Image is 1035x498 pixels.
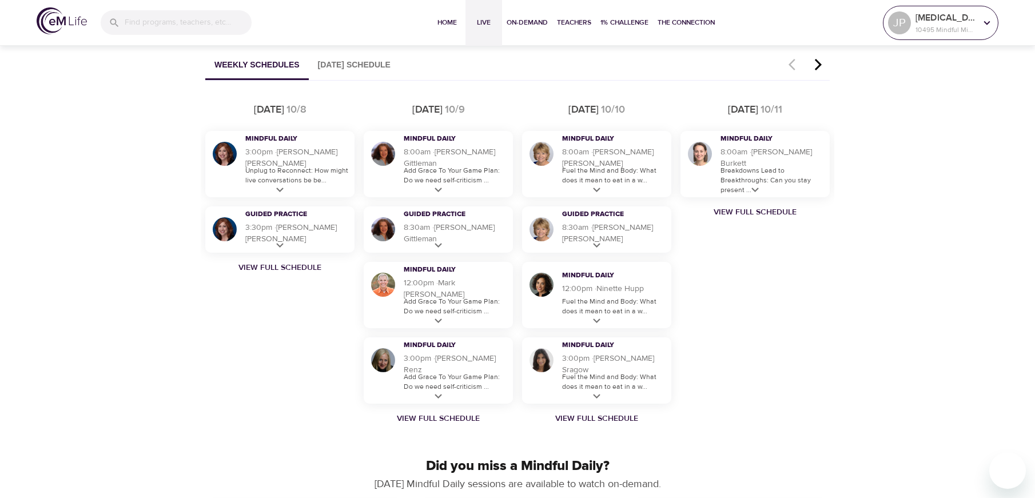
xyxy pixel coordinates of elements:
h5: 8:30am · [PERSON_NAME] [PERSON_NAME] [562,222,666,245]
img: Mark Pirtle [369,271,397,298]
div: 10/11 [761,102,782,117]
p: Did you miss a Mindful Daily? [205,456,830,476]
h5: 8:00am · [PERSON_NAME] [PERSON_NAME] [562,146,666,169]
img: Elaine Smookler [211,216,238,243]
p: Fuel the Mind and Body: What does it mean to eat in a w... [562,372,666,392]
div: [DATE] [728,102,758,117]
h3: Mindful Daily [562,271,651,281]
span: The Connection [658,17,715,29]
h3: Mindful Daily [562,134,651,144]
p: Add Grace To Your Game Plan: Do we need self-criticism ... [404,297,507,316]
img: Diane Renz [369,346,397,374]
p: Fuel the Mind and Body: What does it mean to eat in a w... [562,166,666,185]
h5: 3:00pm · [PERSON_NAME] [PERSON_NAME] [245,146,349,169]
div: 10/10 [601,102,625,117]
h3: Mindful Daily [404,265,492,275]
h3: Guided Practice [404,210,492,220]
a: View Full Schedule [201,262,359,273]
span: 1% Challenge [600,17,648,29]
h3: Mindful Daily [562,341,651,350]
img: Lisa Wickham [528,140,555,168]
h5: 12:00pm · Ninette Hupp [562,283,666,294]
div: 10/8 [286,102,306,117]
div: 10/9 [445,102,465,117]
h5: 3:30pm · [PERSON_NAME] [PERSON_NAME] [245,222,349,245]
span: Home [433,17,461,29]
h3: Mindful Daily [720,134,809,144]
p: Unplug to Reconnect: How might live conversations be be... [245,166,349,185]
h3: Mindful Daily [404,134,492,144]
div: JP [888,11,911,34]
p: 10495 Mindful Minutes [915,25,976,35]
button: Weekly Schedules [205,51,309,80]
p: Breakdowns Lead to Breakthroughs: Can you stay present ... [720,166,824,195]
h5: 8:00am · [PERSON_NAME] Gittleman [404,146,507,169]
img: Deanna Burkett [686,140,714,168]
div: [DATE] [412,102,443,117]
h3: Guided Practice [245,210,334,220]
a: View Full Schedule [359,413,517,424]
span: On-Demand [507,17,548,29]
p: [DATE] Mindful Daily sessions are available to watch on-demand. [303,476,732,492]
img: logo [37,7,87,34]
img: Ninette Hupp [528,271,555,298]
div: [DATE] [254,102,284,117]
a: View Full Schedule [517,413,676,424]
h3: Guided Practice [562,210,651,220]
h3: Mindful Daily [245,134,334,144]
h5: 3:00pm · [PERSON_NAME] Sragow [562,353,666,376]
h5: 12:00pm · Mark [PERSON_NAME] [404,277,507,300]
img: Cindy Gittleman [369,140,397,168]
h5: 8:00am · [PERSON_NAME] Burkett [720,146,824,169]
img: Cindy Gittleman [369,216,397,243]
iframe: Button to launch messaging window [989,452,1026,489]
img: Lisa Wickham [528,216,555,243]
p: Add Grace To Your Game Plan: Do we need self-criticism ... [404,372,507,392]
p: Add Grace To Your Game Plan: Do we need self-criticism ... [404,166,507,185]
h5: 8:30am · [PERSON_NAME] Gittleman [404,222,507,245]
div: [DATE] [568,102,599,117]
h5: 3:00pm · [PERSON_NAME] Renz [404,353,507,376]
h3: Mindful Daily [404,341,492,350]
span: Live [470,17,497,29]
img: Elaine Smookler [211,140,238,168]
img: Lara Sragow [528,346,555,374]
p: Fuel the Mind and Body: What does it mean to eat in a w... [562,297,666,316]
a: View Full Schedule [676,206,834,218]
input: Find programs, teachers, etc... [125,10,252,35]
span: Teachers [557,17,591,29]
button: [DATE] Schedule [309,51,400,80]
p: [MEDICAL_DATA] [915,11,976,25]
